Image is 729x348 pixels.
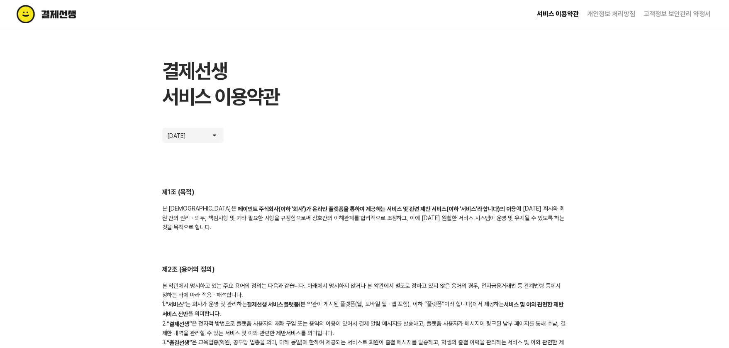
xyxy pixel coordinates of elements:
img: arrow icon [210,131,219,140]
h2: 제1조 (목적) [162,188,567,197]
b: 페이민트 주식회사(이하 ‘회사’)가 온라인 플랫폼을 통하여 제공하는 서비스 및 관련 제반 서비스(이하 ‘서비스’라 합니다)의 이용 [238,206,516,212]
h2: 제2조 (용어의 정의) [162,265,567,274]
b: “출결선생” [167,339,192,346]
button: [DATE] [162,128,224,143]
b: “서비스” [166,301,185,308]
h1: 결제선생 서비스 이용약관 [162,58,567,110]
p: [DATE] [167,131,192,140]
a: 고객정보 보안관리 약정서 [644,10,711,18]
b: “결제선생” [167,321,192,327]
b: 결제선생 서비스 플랫폼 [247,301,299,308]
div: 본 [DEMOGRAPHIC_DATA]은 에 [DATE] 회사와 회원 간의 권리 · 의무, 책임사항 및 기타 필요한 사항을 규정함으로써 상호간의 이해관계를 합리적으로 조정하고,... [162,204,567,232]
b: 서비스 및 이와 관련한 제반 서비스 전반 [162,301,563,317]
a: 개인정보 처리방침 [587,10,635,18]
a: 서비스 이용약관 [537,10,579,18]
img: terms logo [17,5,112,23]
